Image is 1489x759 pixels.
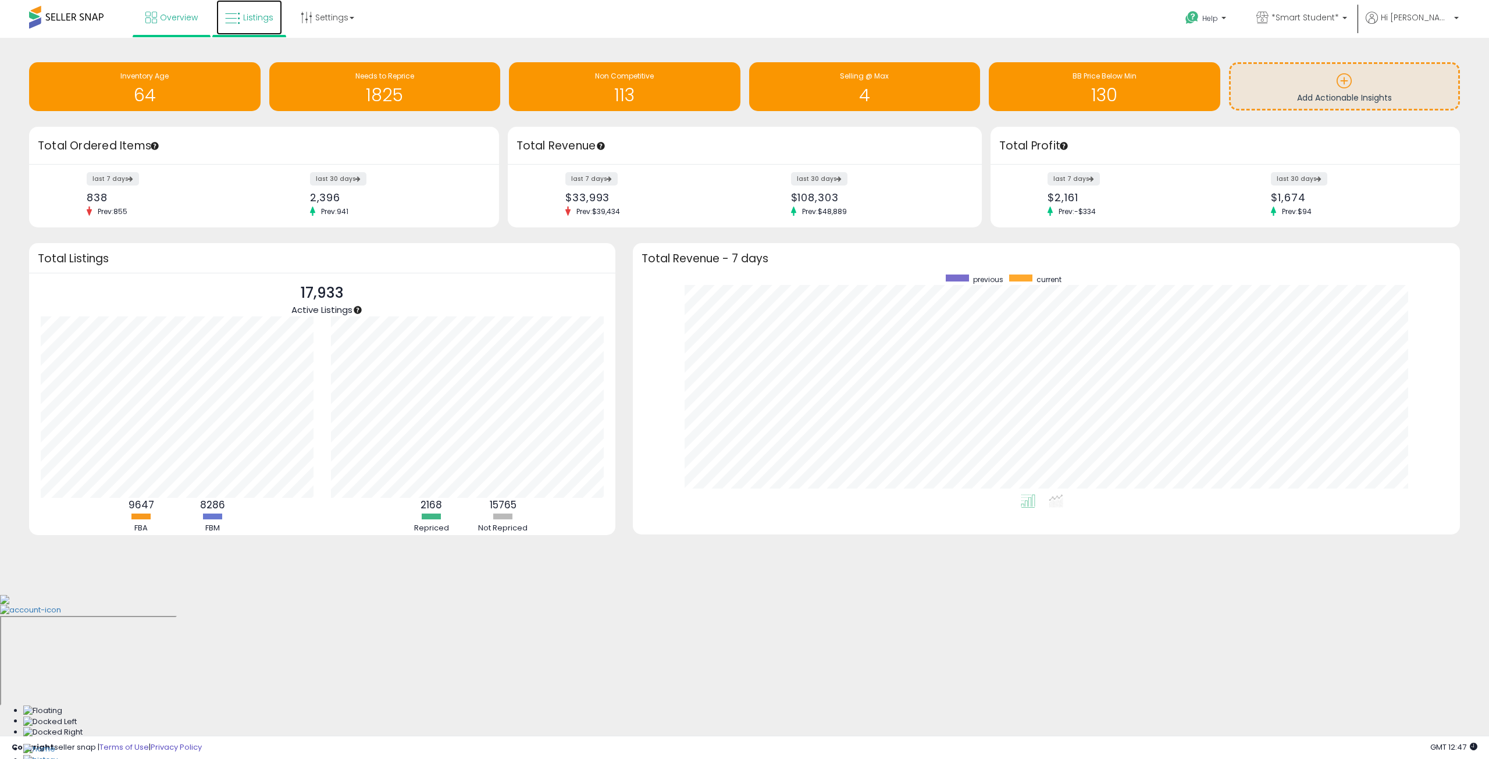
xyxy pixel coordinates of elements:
[596,141,606,151] div: Tooltip anchor
[352,305,363,315] div: Tooltip anchor
[92,206,133,216] span: Prev: 855
[129,498,154,512] b: 9647
[29,62,261,111] a: Inventory Age 64
[516,138,973,154] h3: Total Revenue
[1381,12,1451,23] span: Hi [PERSON_NAME]
[490,498,516,512] b: 15765
[796,206,853,216] span: Prev: $48,889
[840,71,889,81] span: Selling @ Max
[749,62,981,111] a: Selling @ Max 4
[269,62,501,111] a: Needs to Reprice 1825
[791,172,847,186] label: last 30 days
[755,85,975,105] h1: 4
[355,71,414,81] span: Needs to Reprice
[1176,2,1238,38] a: Help
[1048,172,1100,186] label: last 7 days
[1271,172,1327,186] label: last 30 days
[149,141,160,151] div: Tooltip anchor
[23,717,77,728] img: Docked Left
[1202,13,1218,23] span: Help
[1036,275,1061,284] span: current
[509,62,740,111] a: Non Competitive 113
[642,254,1452,263] h3: Total Revenue - 7 days
[243,12,273,23] span: Listings
[421,498,442,512] b: 2168
[120,71,169,81] span: Inventory Age
[565,191,736,204] div: $33,993
[106,523,176,534] div: FBA
[1271,12,1339,23] span: *Smart Student*
[1048,191,1216,204] div: $2,161
[791,191,961,204] div: $108,303
[1297,92,1392,104] span: Add Actionable Insights
[1073,71,1137,81] span: BB Price Below Min
[291,304,352,316] span: Active Listings
[973,275,1003,284] span: previous
[87,172,139,186] label: last 7 days
[1231,64,1459,109] a: Add Actionable Insights
[595,71,654,81] span: Non Competitive
[1271,191,1440,204] div: $1,674
[1366,12,1459,38] a: Hi [PERSON_NAME]
[87,191,255,204] div: 838
[23,727,83,738] img: Docked Right
[1053,206,1102,216] span: Prev: -$334
[1059,141,1069,151] div: Tooltip anchor
[160,12,198,23] span: Overview
[515,85,735,105] h1: 113
[23,705,62,717] img: Floating
[38,138,490,154] h3: Total Ordered Items
[178,523,248,534] div: FBM
[35,85,255,105] h1: 64
[571,206,626,216] span: Prev: $39,434
[310,172,366,186] label: last 30 days
[1276,206,1317,216] span: Prev: $94
[468,523,538,534] div: Not Repriced
[397,523,466,534] div: Repriced
[291,282,352,304] p: 17,933
[38,254,607,263] h3: Total Listings
[1185,10,1199,25] i: Get Help
[989,62,1220,111] a: BB Price Below Min 130
[275,85,495,105] h1: 1825
[23,744,55,755] img: Home
[995,85,1214,105] h1: 130
[200,498,225,512] b: 8286
[999,138,1452,154] h3: Total Profit
[315,206,354,216] span: Prev: 941
[310,191,479,204] div: 2,396
[565,172,618,186] label: last 7 days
